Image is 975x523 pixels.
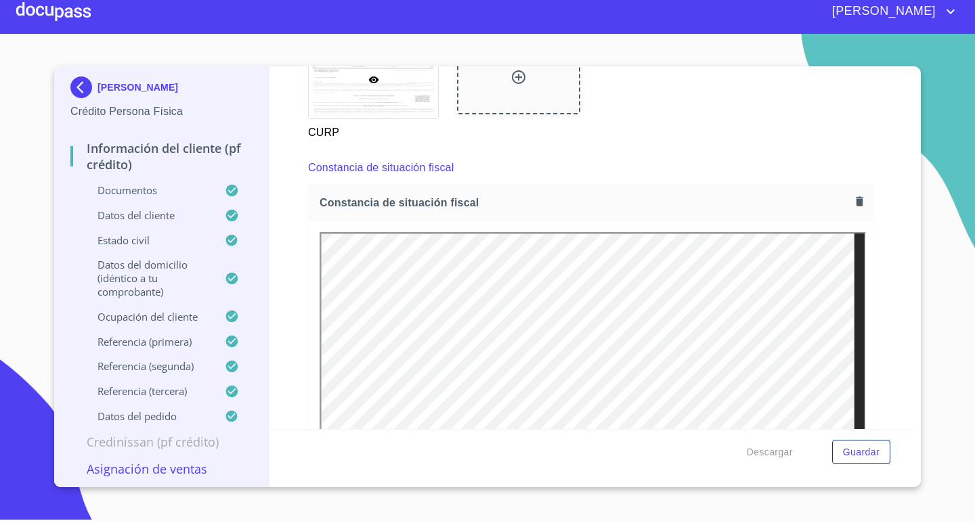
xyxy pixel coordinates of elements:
[308,160,454,176] p: Constancia de situación fiscal
[70,461,253,477] p: Asignación de Ventas
[308,119,437,141] p: CURP
[70,140,253,173] p: Información del cliente (PF crédito)
[70,76,97,98] img: Docupass spot blue
[70,409,225,423] p: Datos del pedido
[741,440,798,465] button: Descargar
[70,258,225,298] p: Datos del domicilio (idéntico a tu comprobante)
[320,196,850,210] span: Constancia de situación fiscal
[843,444,880,461] span: Guardar
[70,76,253,104] div: [PERSON_NAME]
[70,104,253,120] p: Crédito Persona Física
[70,208,225,222] p: Datos del cliente
[70,434,253,450] p: Credinissan (PF crédito)
[70,359,225,373] p: Referencia (segunda)
[70,183,225,197] p: Documentos
[822,1,942,22] span: [PERSON_NAME]
[97,82,178,93] p: [PERSON_NAME]
[822,1,959,22] button: account of current user
[832,440,890,465] button: Guardar
[70,233,225,247] p: Estado Civil
[70,335,225,348] p: Referencia (primera)
[70,384,225,398] p: Referencia (tercera)
[747,444,793,461] span: Descargar
[70,310,225,323] p: Ocupación del Cliente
